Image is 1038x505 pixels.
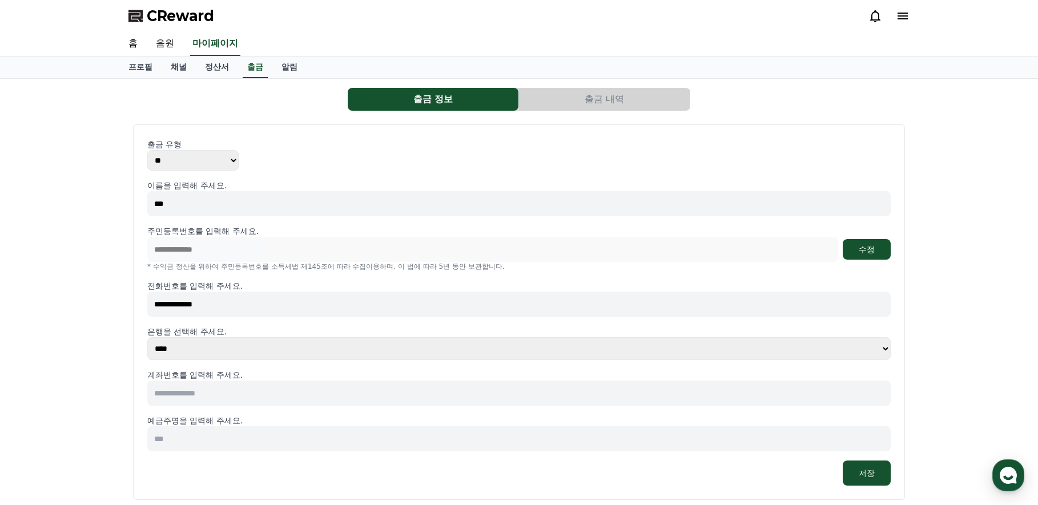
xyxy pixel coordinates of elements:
[147,280,891,292] p: 전화번호를 입력해 주세요.
[147,326,891,337] p: 은행을 선택해 주세요.
[243,56,268,78] a: 출금
[348,88,518,111] button: 출금 정보
[176,379,190,388] span: 설정
[104,379,118,389] span: 대화
[196,56,238,78] a: 정산서
[147,369,891,381] p: 계좌번호를 입력해 주세요.
[190,32,240,56] a: 마이페이지
[348,88,519,111] a: 출금 정보
[272,56,307,78] a: 알림
[147,225,259,237] p: 주민등록번호를 입력해 주세요.
[147,362,219,390] a: 설정
[36,379,43,388] span: 홈
[147,139,891,150] p: 출금 유형
[843,239,891,260] button: 수정
[162,56,196,78] a: 채널
[147,415,891,426] p: 예금주명을 입력해 주세요.
[843,460,891,486] button: 저장
[147,32,183,56] a: 음원
[147,180,891,191] p: 이름을 입력해 주세요.
[75,362,147,390] a: 대화
[119,32,147,56] a: 홈
[119,56,162,78] a: 프로필
[128,7,214,25] a: CReward
[3,362,75,390] a: 홈
[519,88,690,111] button: 출금 내역
[147,7,214,25] span: CReward
[519,88,690,111] a: 출금 내역
[147,262,891,271] p: * 수익금 정산을 위하여 주민등록번호를 소득세법 제145조에 따라 수집이용하며, 이 법에 따라 5년 동안 보관합니다.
